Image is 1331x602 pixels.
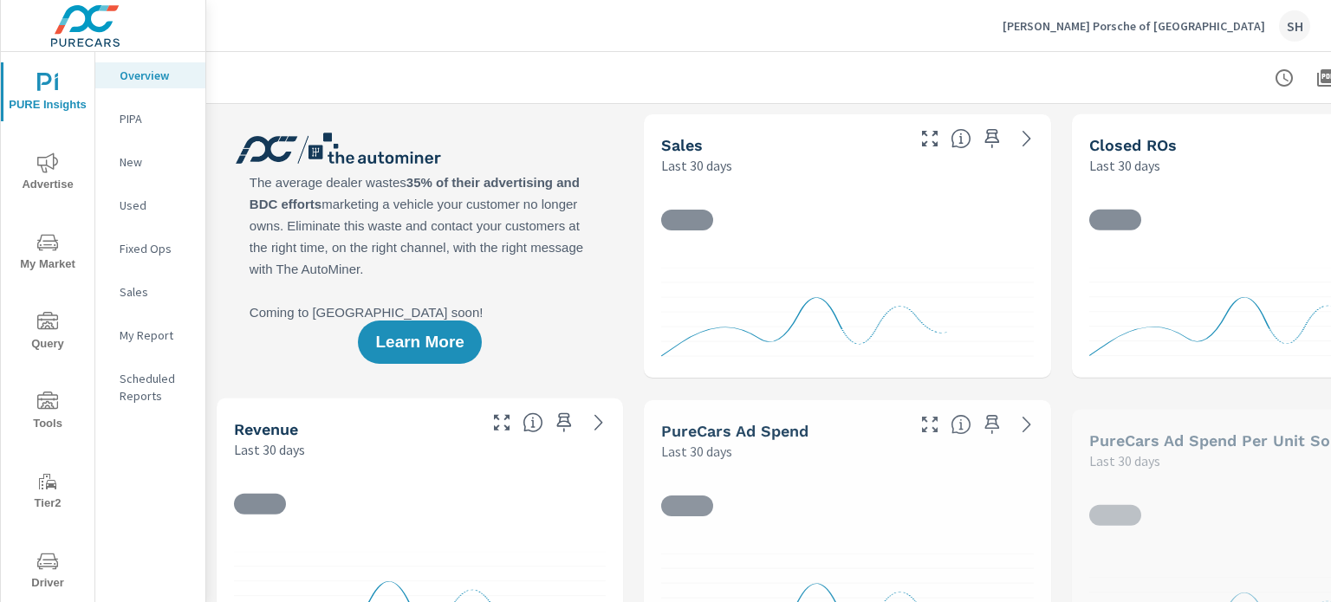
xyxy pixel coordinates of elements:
p: My Report [120,327,192,344]
span: Learn More [375,334,464,350]
p: Last 30 days [1089,155,1160,176]
span: My Market [6,232,89,275]
p: [PERSON_NAME] Porsche of [GEOGRAPHIC_DATA] [1003,18,1265,34]
button: Make Fullscreen [488,409,516,437]
p: Sales [120,283,192,301]
p: Last 30 days [1089,450,1160,471]
span: Save this to your personalized report [978,125,1006,152]
button: Learn More [358,320,481,364]
button: Make Fullscreen [916,125,944,152]
div: Overview [95,62,205,88]
button: Make Fullscreen [916,411,944,438]
p: Scheduled Reports [120,370,192,405]
p: Last 30 days [661,441,732,462]
span: Driver [6,551,89,593]
a: See more details in report [585,409,613,437]
p: Last 30 days [234,439,305,460]
span: Save this to your personalized report [550,409,578,437]
div: PIPA [95,106,205,132]
span: Save this to your personalized report [978,411,1006,438]
div: Scheduled Reports [95,366,205,409]
span: Tools [6,392,89,434]
span: Query [6,312,89,354]
span: Advertise [6,152,89,195]
div: Fixed Ops [95,236,205,262]
h5: Revenue [234,420,298,438]
p: New [120,153,192,171]
span: Tier2 [6,471,89,514]
p: Last 30 days [661,155,732,176]
p: Overview [120,67,192,84]
span: PURE Insights [6,73,89,115]
h5: Closed ROs [1089,136,1177,154]
div: Used [95,192,205,218]
a: See more details in report [1013,411,1041,438]
a: See more details in report [1013,125,1041,152]
div: My Report [95,322,205,348]
h5: PureCars Ad Spend [661,422,808,440]
p: PIPA [120,110,192,127]
span: Total sales revenue over the selected date range. [Source: This data is sourced from the dealer’s... [523,412,543,433]
h5: Sales [661,136,703,154]
p: Used [120,197,192,214]
div: Sales [95,279,205,305]
div: SH [1279,10,1310,42]
span: Number of vehicles sold by the dealership over the selected date range. [Source: This data is sou... [951,128,971,149]
div: New [95,149,205,175]
span: Total cost of media for all PureCars channels for the selected dealership group over the selected... [951,414,971,435]
p: Fixed Ops [120,240,192,257]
